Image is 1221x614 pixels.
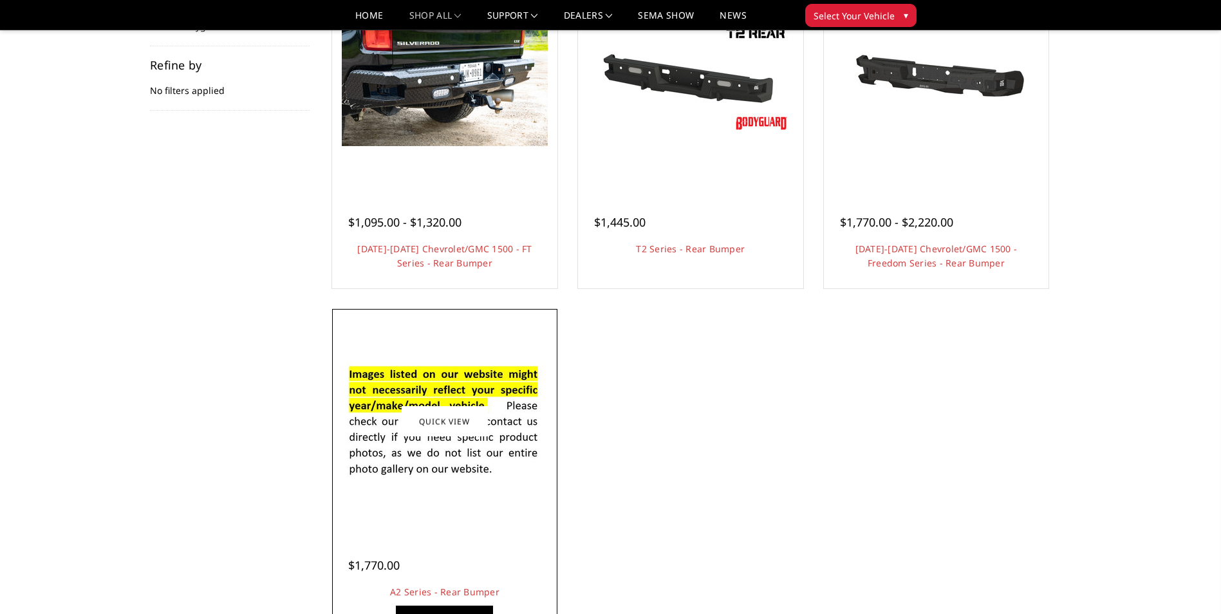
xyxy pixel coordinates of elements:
a: A2 Series - Rear Bumper A2 Series - Rear Bumper [335,312,554,531]
h5: Refine by [150,59,310,71]
a: News [720,11,746,30]
a: A2 Series - Rear Bumper [390,586,499,598]
span: $1,445.00 [594,214,646,230]
div: No filters applied [150,59,310,111]
span: $1,770.00 [348,557,400,573]
iframe: Chat Widget [1157,552,1221,614]
a: Quick view [402,406,488,436]
a: SEMA Show [638,11,694,30]
a: Support [487,11,538,30]
button: Select Your Vehicle [805,4,917,27]
a: T2 Series - Rear Bumper [636,243,745,255]
a: shop all [409,11,461,30]
a: Dealers [564,11,613,30]
span: ▾ [904,8,908,22]
span: $1,770.00 - $2,220.00 [840,214,953,230]
a: [DATE]-[DATE] Chevrolet/GMC 1500 - Freedom Series - Rear Bumper [855,243,1018,269]
a: [DATE]-[DATE] Chevrolet/GMC 1500 - FT Series - Rear Bumper [357,243,532,269]
a: Home [355,11,383,30]
img: A2 Series - Rear Bumper [342,351,548,492]
span: Select Your Vehicle [814,9,895,23]
span: $1,095.00 - $1,320.00 [348,214,461,230]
